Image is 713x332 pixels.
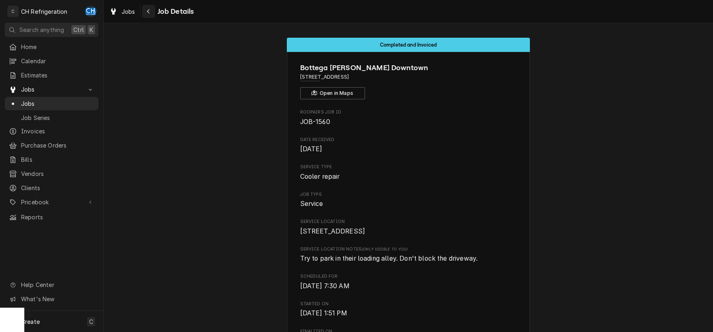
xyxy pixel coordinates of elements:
div: [object Object] [300,246,517,263]
span: Date Received [300,137,517,143]
span: Service Type [300,164,517,170]
span: Date Received [300,144,517,154]
div: CH Refrigeration [21,7,68,16]
div: Started On [300,301,517,318]
div: Client Information [300,62,517,99]
span: Started On [300,301,517,307]
a: Bills [5,153,98,166]
a: Invoices [5,124,98,138]
div: Scheduled For [300,273,517,291]
span: Service [300,200,323,208]
div: Roopairs Job ID [300,109,517,126]
a: Calendar [5,54,98,68]
span: Pricebook [21,198,82,206]
span: [STREET_ADDRESS] [300,227,365,235]
span: Service Location Notes [300,246,517,253]
div: Status [287,38,530,52]
a: Estimates [5,69,98,82]
button: Navigate back [142,5,155,18]
span: Estimates [21,71,94,79]
span: Address [300,73,517,81]
a: Go to What's New [5,292,98,306]
span: [object Object] [300,254,517,263]
span: [DATE] 7:30 AM [300,282,350,290]
span: Vendors [21,169,94,178]
span: Ctrl [73,26,84,34]
span: Help Center [21,281,94,289]
span: Job Type [300,191,517,198]
span: Home [21,43,94,51]
span: Scheduled For [300,281,517,291]
button: Search anythingCtrlK [5,23,98,37]
span: Jobs [21,85,82,94]
span: Started On [300,308,517,318]
span: Job Details [155,6,194,17]
span: Completed and Invoiced [380,42,437,47]
a: Go to Help Center [5,278,98,291]
span: Search anything [19,26,64,34]
span: Service Type [300,172,517,182]
span: Invoices [21,127,94,135]
div: C [7,6,19,17]
span: Jobs [122,7,135,16]
span: Name [300,62,517,73]
a: Jobs [5,97,98,110]
span: C [89,317,93,326]
a: Go to Jobs [5,83,98,96]
div: Date Received [300,137,517,154]
span: Create [21,318,40,325]
span: Clients [21,184,94,192]
span: Bills [21,155,94,164]
span: Job Series [21,114,94,122]
span: Service Location [300,227,517,236]
span: Service Location [300,218,517,225]
span: What's New [21,295,94,303]
a: Home [5,40,98,54]
button: Open in Maps [300,87,365,99]
span: Cooler repair [300,173,340,180]
span: Scheduled For [300,273,517,280]
a: Jobs [106,5,139,18]
span: [DATE] 1:51 PM [300,309,347,317]
span: Jobs [21,99,94,108]
span: Purchase Orders [21,141,94,150]
span: Job Type [300,199,517,209]
span: Try to park in their loading alley. Don't block the driveway. [300,255,478,262]
span: [DATE] [300,145,322,153]
a: Reports [5,210,98,224]
a: Job Series [5,111,98,124]
div: Service Location [300,218,517,236]
span: (Only Visible to You) [362,247,408,251]
a: Vendors [5,167,98,180]
span: Roopairs Job ID [300,109,517,116]
span: Calendar [21,57,94,65]
span: K [90,26,93,34]
div: Chris Hiraga's Avatar [85,6,96,17]
span: Roopairs Job ID [300,117,517,127]
span: JOB-1560 [300,118,330,126]
a: Purchase Orders [5,139,98,152]
div: Job Type [300,191,517,209]
span: Reports [21,213,94,221]
div: CH [85,6,96,17]
div: Service Type [300,164,517,181]
a: Go to Pricebook [5,195,98,209]
a: Clients [5,181,98,195]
